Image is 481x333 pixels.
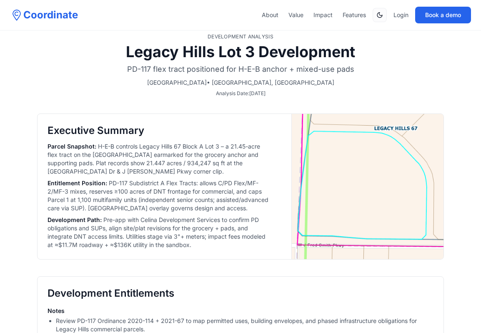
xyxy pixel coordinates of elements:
[48,179,107,187] span: Entitlement Position :
[292,114,443,259] img: Site overview
[23,8,78,22] span: Coordinate
[48,143,96,150] span: Parcel Snapshot :
[373,8,387,22] button: Switch to dark mode
[48,216,266,248] span: Pre-app with Celina Development Services to confirm PD obligations and SUPs, align site/plat revi...
[37,78,444,87] p: [GEOGRAPHIC_DATA] • [GEOGRAPHIC_DATA], [GEOGRAPHIC_DATA]
[48,287,433,300] h2: Development Entitlements
[37,63,444,75] p: PD-117 flex tract positioned for H-E-B anchor + mixed-use pads
[262,11,278,19] a: About
[288,11,303,19] a: Value
[37,33,444,40] p: Development Analysis
[313,11,333,19] a: Impact
[393,11,408,19] a: Login
[415,7,471,23] button: Book a demo
[48,143,260,175] span: H-E-B controls Legacy Hills 67 Block A Lot 3 – a 21.45-acre flex tract on the [GEOGRAPHIC_DATA] e...
[37,43,444,60] h1: Legacy Hills Lot 3 Development
[37,90,444,97] p: Analysis Date: [DATE]
[10,8,78,22] a: Coordinate
[48,307,433,315] h3: Notes
[48,124,271,137] h2: Executive Summary
[48,179,268,212] span: PD-117 Subdistrict A Flex Tracts: allows C/PD Flex/MF-2/MF-3 mixes, reserves ≥100 acres of DNT fr...
[343,11,366,19] a: Features
[10,8,23,22] img: Coordinate
[48,216,102,223] span: Development Path :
